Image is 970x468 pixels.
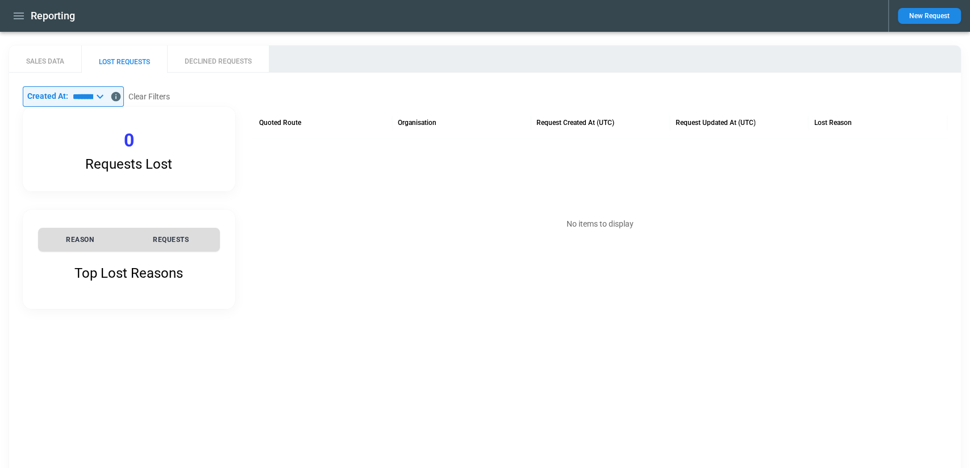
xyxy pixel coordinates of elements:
[398,119,436,127] div: Organisation
[898,8,961,24] button: New Request
[124,129,134,152] p: 0
[259,119,301,127] div: Quoted Route
[81,45,167,73] button: LOST REQUESTS
[9,45,81,73] button: SALES DATA
[814,119,851,127] div: Lost Reason
[128,90,170,104] button: Clear Filters
[85,156,172,173] p: Requests Lost
[122,228,220,252] th: REQUESTS
[536,119,614,127] div: Request Created At (UTC)
[74,265,183,282] p: Top Lost Reasons
[567,219,634,229] p: No items to display
[31,9,75,23] h1: Reporting
[27,91,68,101] p: Created At:
[675,119,755,127] div: Request Updated At (UTC)
[167,45,269,73] button: DECLINED REQUESTS
[38,228,220,252] table: simple table
[38,228,122,252] th: REASON
[110,91,122,102] svg: Data includes activity through 10/08/25 (end of day UTC)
